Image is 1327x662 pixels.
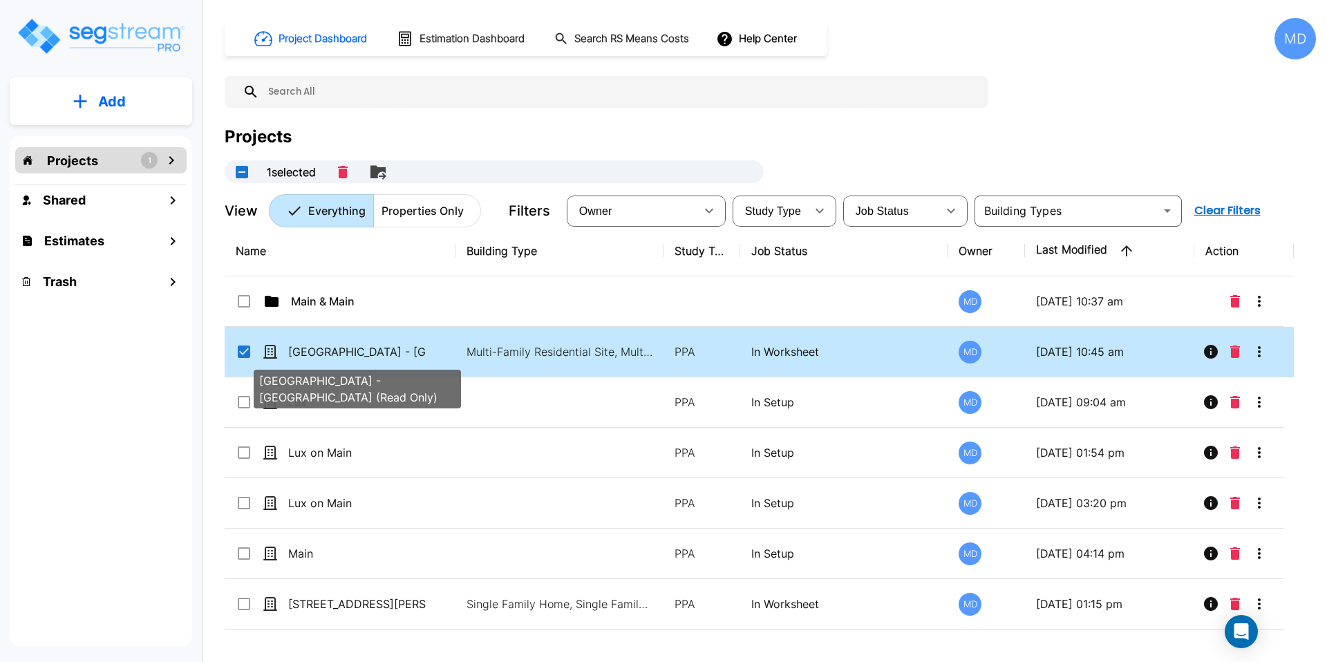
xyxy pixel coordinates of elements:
span: Job Status [856,205,909,217]
button: Delete [1225,489,1245,517]
th: Job Status [740,226,948,276]
p: 1 [148,155,151,167]
button: Info [1197,388,1225,416]
div: MD [959,442,981,464]
p: [GEOGRAPHIC_DATA] - [GEOGRAPHIC_DATA] (Read Only) [288,343,426,360]
button: Info [1197,439,1225,466]
div: Platform [269,194,481,227]
span: Study Type [745,205,801,217]
th: Owner [948,226,1024,276]
p: [DATE] 10:37 am [1036,293,1183,310]
p: Main & Main [291,293,429,310]
p: PPA [675,596,729,612]
button: More-Options [1245,338,1273,366]
button: Estimation Dashboard [391,24,532,53]
button: Delete [1225,338,1245,366]
button: More-Options [1245,388,1273,416]
p: In Worksheet [751,343,937,360]
p: [DATE] 10:45 am [1036,343,1183,360]
th: Name [225,226,455,276]
h1: Trash [43,272,77,291]
h1: Search RS Means Costs [574,31,689,47]
p: [STREET_ADDRESS][PERSON_NAME] [288,596,426,612]
span: Owner [579,205,612,217]
div: MD [959,492,981,515]
button: Project Dashboard [249,23,375,54]
h1: Shared [43,191,86,209]
p: PPA [675,444,729,461]
th: Building Type [455,226,663,276]
div: Select [570,191,695,230]
button: Delete [1225,287,1245,315]
p: [DATE] 03:20 pm [1036,495,1183,511]
div: MD [959,391,981,414]
p: In Setup [751,545,937,562]
div: MD [959,290,981,313]
p: Lux on Main [288,444,426,461]
button: Open [1158,201,1177,220]
button: Search RS Means Costs [549,26,697,53]
h1: Estimates [44,231,104,250]
button: Delete [1225,439,1245,466]
p: View [225,200,258,221]
p: In Setup [751,394,937,410]
button: Clear Filters [1189,197,1266,225]
button: Info [1197,540,1225,567]
th: Study Type [663,226,740,276]
button: Help Center [713,26,802,52]
th: Last Modified [1025,226,1194,276]
div: Select [846,191,937,230]
div: Open Intercom Messenger [1225,615,1258,648]
button: Add [10,82,192,122]
img: Logo [16,17,185,56]
p: Projects [47,151,98,170]
p: 1 selected [267,164,316,180]
button: UnSelectAll [228,158,256,186]
div: MD [959,593,981,616]
button: More-Options [1245,439,1273,466]
p: PPA [675,343,729,360]
button: Info [1197,489,1225,517]
p: Add [98,91,126,112]
p: [DATE] 09:04 am [1036,394,1183,410]
p: Filters [509,200,550,221]
input: Search All [259,76,981,108]
p: Main [288,545,426,562]
button: Delete [332,160,353,184]
p: PPA [675,545,729,562]
p: Properties Only [382,202,464,219]
button: Info [1197,590,1225,618]
div: MD [1274,18,1316,59]
input: Building Types [979,201,1155,220]
div: Select [735,191,806,230]
p: [GEOGRAPHIC_DATA] - [GEOGRAPHIC_DATA] (Read Only) [259,372,455,406]
p: Single Family Home, Single Family Home Site [467,596,653,612]
button: Delete [1225,540,1245,567]
p: PPA [675,495,729,511]
p: Lux on Main [288,495,426,511]
h1: Estimation Dashboard [420,31,525,47]
p: Everything [308,202,366,219]
div: MD [959,341,981,363]
button: Delete [1225,388,1245,416]
button: More-Options [1245,489,1273,517]
button: Delete [1225,590,1245,618]
p: [DATE] 01:15 pm [1036,596,1183,612]
button: More-Options [1245,540,1273,567]
div: MD [959,542,981,565]
button: More-Options [1245,287,1273,315]
p: In Setup [751,444,937,461]
p: [DATE] 01:54 pm [1036,444,1183,461]
div: Projects [225,124,292,149]
p: In Worksheet [751,596,937,612]
button: Info [1197,338,1225,366]
p: PPA [675,394,729,410]
p: In Setup [751,495,937,511]
h1: Project Dashboard [279,31,367,47]
button: Move [364,158,392,186]
button: More-Options [1245,590,1273,618]
p: Multi-Family Residential Site, Multi-Family Residential [467,343,653,360]
button: Properties Only [373,194,481,227]
button: Everything [269,194,374,227]
p: [DATE] 04:14 pm [1036,545,1183,562]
